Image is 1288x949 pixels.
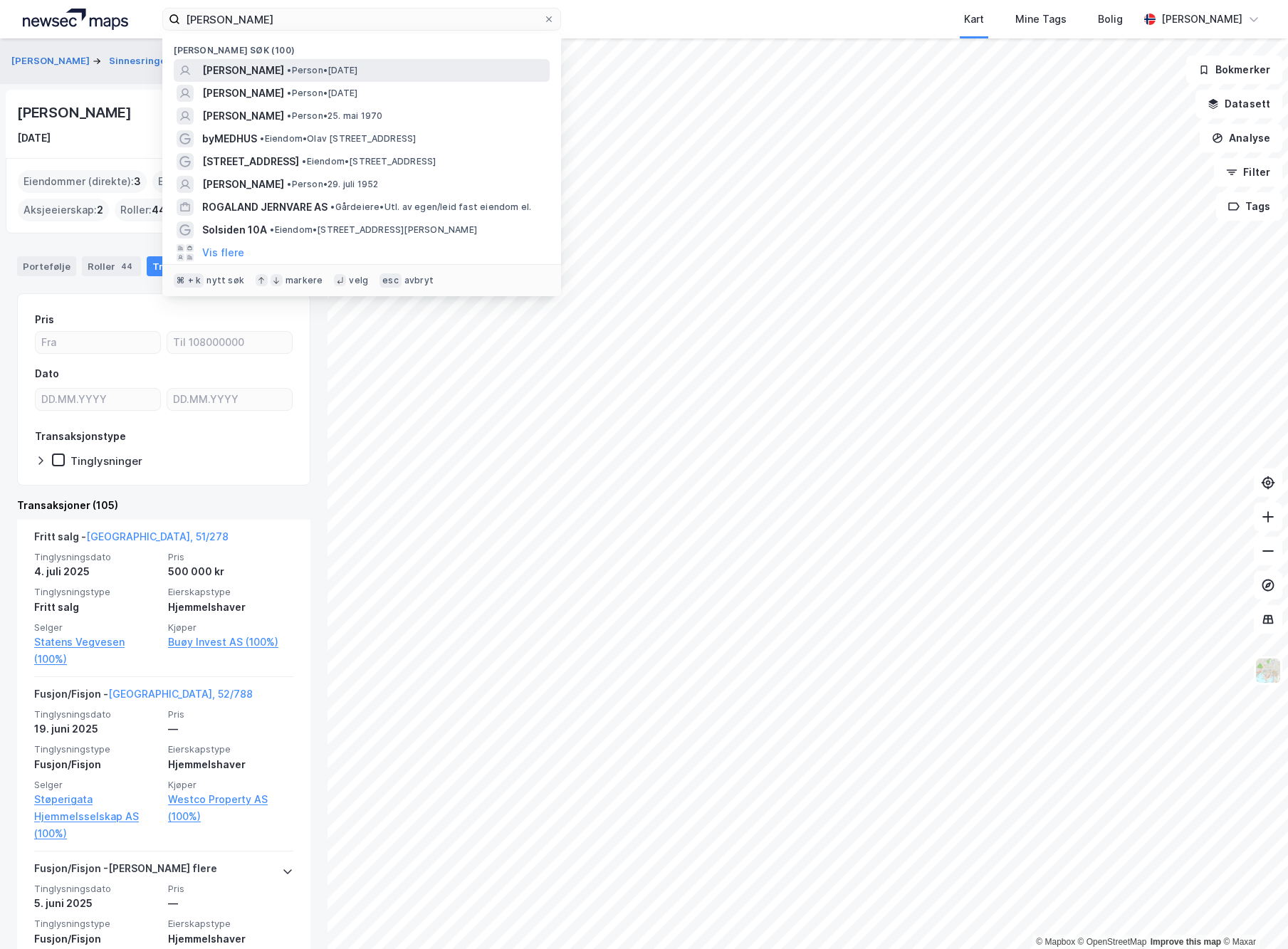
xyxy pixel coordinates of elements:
a: Westco Property AS (100%) [168,791,293,825]
div: velg [349,275,368,286]
span: Selger [34,622,159,634]
span: [PERSON_NAME] [202,108,284,125]
button: Bokmerker [1186,56,1282,84]
span: Person • [DATE] [287,88,357,99]
span: • [287,179,291,189]
span: [PERSON_NAME] [202,176,284,193]
div: Roller : [115,199,172,221]
span: Eierskapstype [168,743,293,755]
div: — [168,895,293,912]
button: Filter [1214,158,1282,187]
div: Eiendommer (direkte) : [18,170,147,193]
div: Hjemmelshaver [168,599,293,616]
div: [PERSON_NAME] [17,101,134,124]
div: esc [379,273,402,288]
div: 19. juni 2025 [34,720,159,738]
span: 44 [152,201,166,219]
span: Pris [168,708,293,720]
div: Hjemmelshaver [168,930,293,948]
span: Solsiden 10A [202,221,267,238]
div: ⌘ + k [174,273,204,288]
div: Transaksjonstype [35,428,126,445]
span: Person • 25. mai 1970 [287,110,382,122]
div: 500 000 kr [168,563,293,580]
span: Kjøper [168,779,293,791]
div: Fusjon/Fisjon [34,930,159,948]
span: [PERSON_NAME] [202,62,284,79]
div: Transaksjoner [147,256,250,276]
div: [DATE] [17,130,51,147]
span: Eiendom • [STREET_ADDRESS][PERSON_NAME] [270,224,477,236]
div: markere [286,275,323,286]
div: Fusjon/Fisjon [34,756,159,773]
button: [PERSON_NAME] [11,54,93,68]
span: • [260,133,264,144]
div: Tinglysninger [70,454,142,468]
a: OpenStreetMap [1078,937,1147,947]
span: Eiendom • [STREET_ADDRESS] [302,156,436,167]
div: Fusjon/Fisjon - [PERSON_NAME] flere [34,860,217,883]
button: Analyse [1200,124,1282,152]
div: Dato [35,365,59,382]
input: Søk på adresse, matrikkel, gårdeiere, leietakere eller personer [180,9,543,30]
span: Tinglysningsdato [34,708,159,720]
div: Fritt salg [34,599,159,616]
div: Aksjeeierskap : [18,199,109,221]
div: Roller [82,256,141,276]
span: Pris [168,551,293,563]
div: nytt søk [206,275,244,286]
div: Kart [964,11,984,28]
div: Fritt salg - [34,528,229,551]
div: Mine Tags [1015,11,1067,28]
a: [GEOGRAPHIC_DATA], 51/278 [86,530,229,542]
iframe: Chat Widget [1217,881,1288,949]
a: Mapbox [1036,937,1075,947]
span: • [287,110,291,121]
div: 44 [118,259,135,273]
a: Støperigata Hjemmelsselskap AS (100%) [34,791,159,842]
div: Portefølje [17,256,76,276]
button: Sinnesringen 9 [109,54,183,68]
input: DD.MM.YYYY [167,389,292,410]
span: • [287,65,291,75]
span: byMEDHUS [202,130,257,147]
button: Tags [1216,192,1282,221]
div: Transaksjoner (105) [17,497,310,514]
div: Eiendommer (Indirekte) : [152,170,301,193]
a: Improve this map [1151,937,1221,947]
span: 3 [134,173,141,190]
div: Hjemmelshaver [168,756,293,773]
span: • [270,224,274,235]
span: • [287,88,291,98]
span: Eierskapstype [168,586,293,598]
span: 2 [97,201,103,219]
span: Gårdeiere • Utl. av egen/leid fast eiendom el. [330,201,531,213]
input: DD.MM.YYYY [36,389,160,410]
div: avbryt [404,275,434,286]
span: [PERSON_NAME] [202,85,284,102]
div: 4. juli 2025 [34,563,159,580]
span: Tinglysningstype [34,586,159,598]
a: Statens Vegvesen (100%) [34,634,159,668]
button: Datasett [1195,90,1282,118]
span: Tinglysningsdato [34,551,159,563]
div: [PERSON_NAME] [1161,11,1242,28]
span: Eierskapstype [168,918,293,930]
span: Tinglysningstype [34,743,159,755]
span: Tinglysningstype [34,918,159,930]
button: Vis flere [202,244,244,261]
div: [PERSON_NAME] søk (100) [162,33,561,59]
span: Kjøper [168,622,293,634]
div: 5. juni 2025 [34,895,159,912]
div: Pris [35,311,54,328]
img: Z [1255,657,1282,684]
span: Selger [34,779,159,791]
span: Tinglysningsdato [34,883,159,895]
span: [STREET_ADDRESS] [202,153,299,170]
span: Pris [168,883,293,895]
span: Person • 29. juli 1952 [287,179,378,190]
a: [GEOGRAPHIC_DATA], 52/788 [108,688,253,700]
input: Fra [36,332,160,353]
div: Fusjon/Fisjon - [34,686,253,708]
span: Person • [DATE] [287,65,357,76]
